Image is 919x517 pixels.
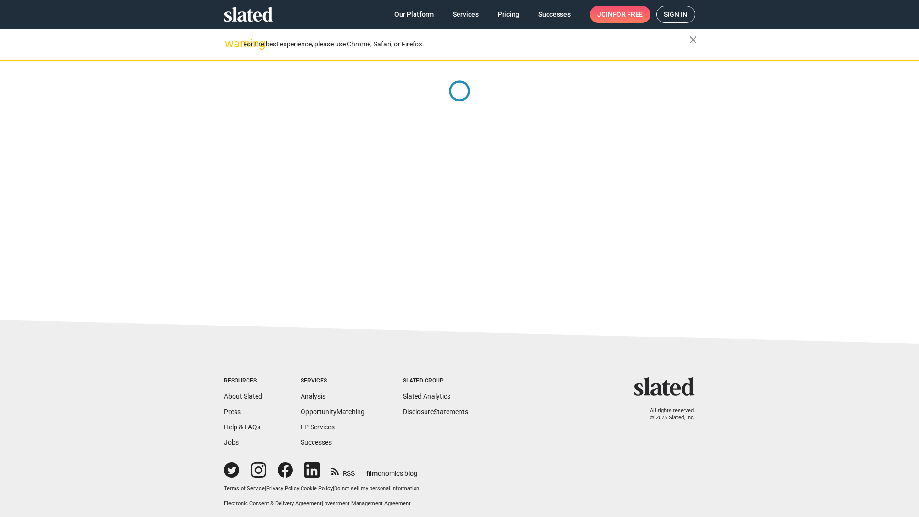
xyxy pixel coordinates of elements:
[445,6,486,23] a: Services
[323,500,411,506] a: Investment Management Agreement
[243,38,689,51] div: For the best experience, please use Chrome, Safari, or Firefox.
[333,485,334,492] span: |
[224,500,322,506] a: Electronic Consent & Delivery Agreement
[403,377,468,385] div: Slated Group
[498,6,519,23] span: Pricing
[266,485,299,492] a: Privacy Policy
[334,485,419,493] button: Do not sell my personal information
[299,485,301,492] span: |
[224,423,260,431] a: Help & FAQs
[490,6,527,23] a: Pricing
[403,408,468,416] a: DisclosureStatements
[366,470,378,477] span: film
[301,438,332,446] a: Successes
[301,485,333,492] a: Cookie Policy
[301,377,365,385] div: Services
[322,500,323,506] span: |
[301,408,365,416] a: OpportunityMatching
[538,6,571,23] span: Successes
[640,407,695,421] p: All rights reserved. © 2025 Slated, Inc.
[224,377,262,385] div: Resources
[687,34,699,45] mat-icon: close
[613,6,643,23] span: for free
[224,393,262,400] a: About Slated
[301,423,335,431] a: EP Services
[301,393,325,400] a: Analysis
[387,6,441,23] a: Our Platform
[224,408,241,416] a: Press
[664,6,687,22] span: Sign in
[224,438,239,446] a: Jobs
[590,6,650,23] a: Joinfor free
[597,6,643,23] span: Join
[225,38,236,49] mat-icon: warning
[453,6,479,23] span: Services
[331,463,355,478] a: RSS
[531,6,578,23] a: Successes
[366,461,417,478] a: filmonomics blog
[656,6,695,23] a: Sign in
[394,6,434,23] span: Our Platform
[403,393,450,400] a: Slated Analytics
[265,485,266,492] span: |
[224,485,265,492] a: Terms of Service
